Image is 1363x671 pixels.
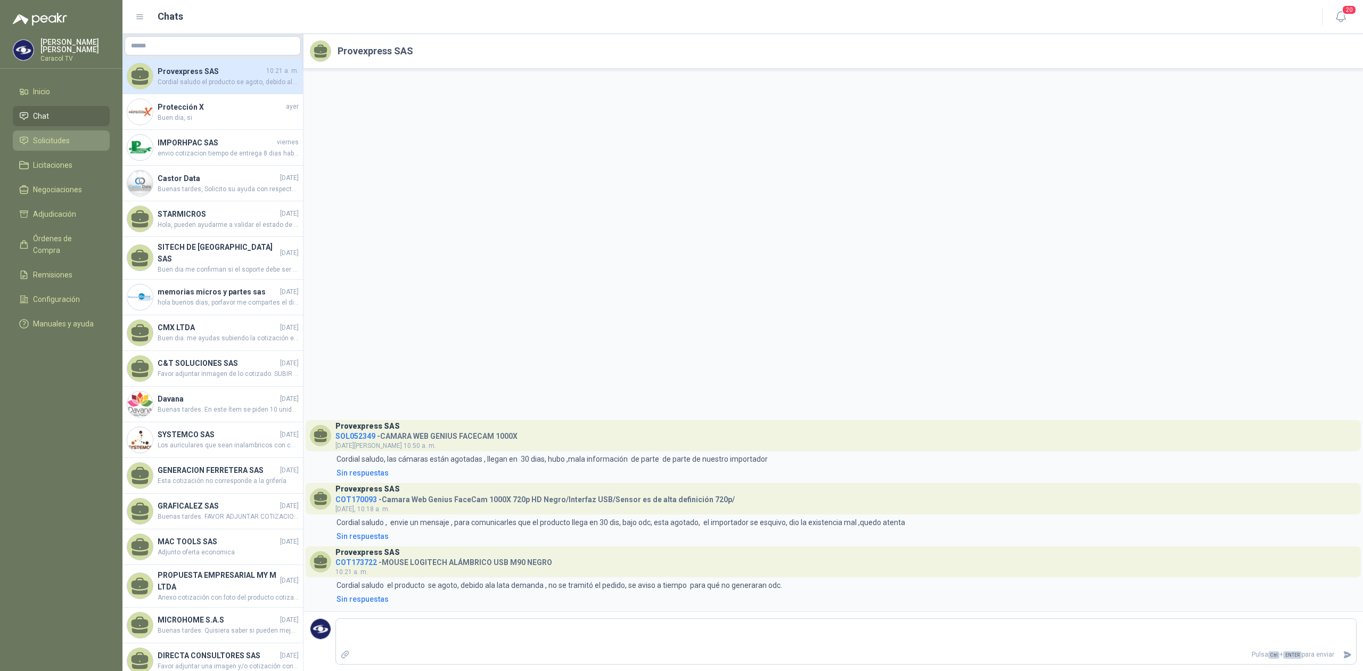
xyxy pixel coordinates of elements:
[334,467,1357,479] a: Sin respuestas
[122,387,303,422] a: Company LogoDavana[DATE]Buenas tardes. En este ítem se piden 10 unidades, combinadas y/o alternat...
[336,467,389,479] div: Sin respuestas
[280,209,299,219] span: [DATE]
[158,322,278,333] h4: CMX LTDA
[158,626,299,636] span: Buenas tardes. Quisiera saber si pueden mejorar el precio de esta oferta? [PERSON_NAME] G
[158,569,278,593] h4: PROPUESTA EMPRESARIAL MY M LTDA
[33,86,50,97] span: Inicio
[1331,7,1350,27] button: 20
[280,248,299,258] span: [DATE]
[280,394,299,404] span: [DATE]
[158,77,299,87] span: Cordial saludo el producto se agoto, debido ala lata demanda , no se tramitó el pedido, se aviso ...
[122,280,303,315] a: Company Logomemorias micros y partes sas[DATE]hola buenos dias, porfavor me compartes el diseño ....
[158,298,299,308] span: hola buenos dias, porfavor me compartes el diseño . quedo super atenta
[40,38,110,53] p: [PERSON_NAME] [PERSON_NAME]
[335,495,377,504] span: COT170093
[33,269,72,281] span: Remisiones
[158,241,278,265] h4: SITECH DE [GEOGRAPHIC_DATA] SAS
[13,13,67,26] img: Logo peakr
[280,501,299,511] span: [DATE]
[158,476,299,486] span: Esta cotización no corresponde a la grifería
[1268,651,1279,659] span: Ctrl
[33,184,82,195] span: Negociaciones
[335,493,735,503] h4: - Camara Web Genius FaceCam 1000X 720p HD Negro/Interfaz USB/Sensor es de alta definición 720p/
[13,265,110,285] a: Remisiones
[122,130,303,166] a: Company LogoIMPORHPAC SASviernesenvio cotizacion tiempo de entrega 8 dias habiles
[158,593,299,603] span: Anexo cotización con foto del producto cotizado
[122,494,303,529] a: GRAFICALEZ SAS[DATE]Buenas tardes. FAVOR ADJUNTAR COTIZACION EN SU FORMATO
[158,101,284,113] h4: Protección X
[158,440,299,451] span: Los auriculares que sean inalambricos con conexión a Bluetooth
[335,555,552,566] h4: - MOUSE LOGITECH ALÁMBRICO USB M90 NEGRO
[158,265,299,275] span: Buen dia me confirman si el soporte debe ser marca Dairu o podemos cotizar las que tengamos dispo...
[13,314,110,334] a: Manuales y ayuda
[280,615,299,625] span: [DATE]
[286,102,299,112] span: ayer
[122,422,303,458] a: Company LogoSYSTEMCO SAS[DATE]Los auriculares que sean inalambricos con conexión a Bluetooth
[158,405,299,415] span: Buenas tardes. En este ítem se piden 10 unidades, combinadas y/o alternativa para entregar las 10...
[310,619,331,639] img: Company Logo
[336,530,389,542] div: Sin respuestas
[158,220,299,230] span: Hola, pueden ayudarme a validar el estado de entrega pedido 4510001845 por 5 MODEM 4G MW43TM LTE ...
[158,173,278,184] h4: Castor Data
[33,135,70,146] span: Solicitudes
[336,645,354,664] label: Adjuntar archivos
[280,465,299,476] span: [DATE]
[122,94,303,130] a: Company LogoProtección XayerBuen dia, si
[33,110,49,122] span: Chat
[13,179,110,200] a: Negociaciones
[334,530,1357,542] a: Sin respuestas
[335,423,400,429] h3: Provexpress SAS
[13,40,34,60] img: Company Logo
[266,66,299,76] span: 10:21 a. m.
[1283,651,1302,659] span: ENTER
[158,208,278,220] h4: STARMICROS
[280,651,299,661] span: [DATE]
[13,204,110,224] a: Adjudicación
[280,173,299,183] span: [DATE]
[122,201,303,237] a: STARMICROS[DATE]Hola, pueden ayudarme a validar el estado de entrega pedido 4510001845 por 5 MODE...
[158,357,278,369] h4: C&T SOLUCIONES SAS
[336,453,768,465] p: Cordial saludo, las cámaras están agotadas , llegan en 30 dias, hubo ,mala información de parte d...
[158,464,278,476] h4: GENERACION FERRETERA SAS
[122,166,303,201] a: Company LogoCastor Data[DATE]Buenas tardes, Solicito su ayuda con respecto a la necesidad, Los in...
[158,500,278,512] h4: GRAFICALEZ SAS
[13,155,110,175] a: Licitaciones
[158,333,299,343] span: Buen dia. me ayudas subiendo la cotización en el formato de ustedes. Gracias
[13,81,110,102] a: Inicio
[280,576,299,586] span: [DATE]
[280,537,299,547] span: [DATE]
[336,579,782,591] p: Cordial saludo el producto se agoto, debido ala lata demanda , no se tramitó el pedido, se aviso ...
[280,287,299,297] span: [DATE]
[334,593,1357,605] a: Sin respuestas
[158,66,264,77] h4: Provexpress SAS
[122,565,303,608] a: PROPUESTA EMPRESARIAL MY M LTDA[DATE]Anexo cotización con foto del producto cotizado
[127,99,153,125] img: Company Logo
[280,430,299,440] span: [DATE]
[13,289,110,309] a: Configuración
[127,170,153,196] img: Company Logo
[122,351,303,387] a: C&T SOLUCIONES SAS[DATE]Favor adjuntar inmagen de lo cotizado. SUBIR COTIZACION EN SU FORMATO
[158,512,299,522] span: Buenas tardes. FAVOR ADJUNTAR COTIZACION EN SU FORMATO
[158,184,299,194] span: Buenas tardes, Solicito su ayuda con respecto a la necesidad, Los ing. me preguntan para que aire...
[122,458,303,494] a: GENERACION FERRETERA SAS[DATE]Esta cotización no corresponde a la grifería
[336,517,905,528] p: Cordial saludo , envie un mensaje , para comunicarles que el producto llega en 30 dis, bajo odc, ...
[122,237,303,280] a: SITECH DE [GEOGRAPHIC_DATA] SAS[DATE]Buen dia me confirman si el soporte debe ser marca Dairu o p...
[127,427,153,453] img: Company Logo
[338,44,413,59] h2: Provexpress SAS
[1342,5,1357,15] span: 20
[33,159,72,171] span: Licitaciones
[122,608,303,643] a: MICROHOME S.A.S[DATE]Buenas tardes. Quisiera saber si pueden mejorar el precio de esta oferta? [P...
[158,650,278,661] h4: DIRECTA CONSULTORES SAS
[127,391,153,417] img: Company Logo
[335,505,390,513] span: [DATE], 10:18 a. m.
[335,429,518,439] h4: - CAMARA WEB GENIUS FACECAM 1000X
[336,593,389,605] div: Sin respuestas
[158,286,278,298] h4: memorias micros y partes sas
[335,550,400,555] h3: Provexpress SAS
[158,429,278,440] h4: SYSTEMCO SAS
[127,135,153,160] img: Company Logo
[158,536,278,547] h4: MAC TOOLS SAS
[13,106,110,126] a: Chat
[158,547,299,558] span: Adjunto oferta economica
[335,442,436,449] span: [DATE][PERSON_NAME] 10:50 a. m.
